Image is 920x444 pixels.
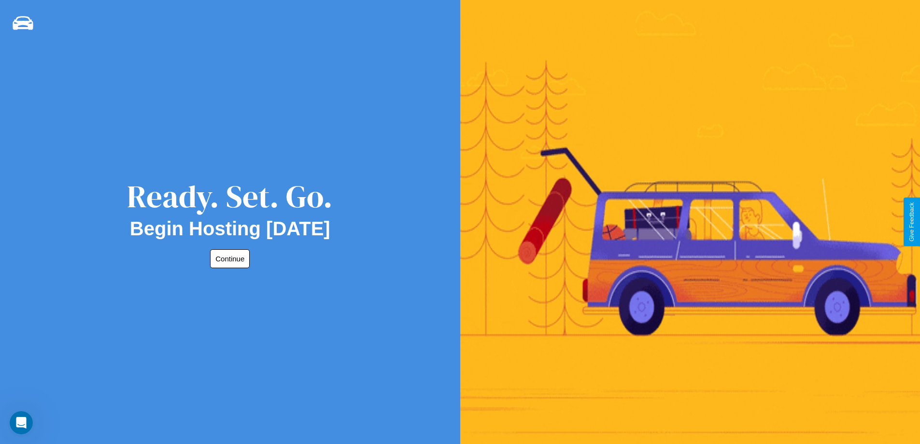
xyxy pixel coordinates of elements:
[127,175,333,218] div: Ready. Set. Go.
[10,411,33,434] iframe: Intercom live chat
[908,202,915,242] div: Give Feedback
[130,218,330,240] h2: Begin Hosting [DATE]
[210,249,250,268] button: Continue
